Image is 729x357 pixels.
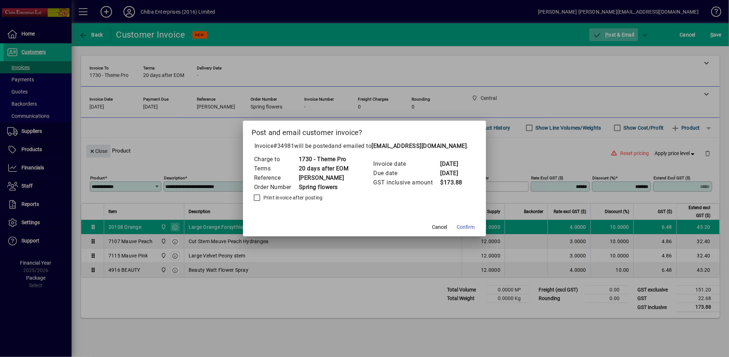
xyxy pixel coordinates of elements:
b: [EMAIL_ADDRESS][DOMAIN_NAME] [371,143,467,149]
span: #34981 [273,143,294,149]
button: Confirm [454,221,477,233]
td: Charge to [254,155,298,164]
button: Cancel [428,221,451,233]
td: [PERSON_NAME] [298,173,349,183]
p: Invoice will be posted . [252,142,478,150]
td: GST inclusive amount [373,178,440,187]
label: Print invoice after posting [262,194,323,201]
td: [DATE] [440,169,468,178]
td: Due date [373,169,440,178]
td: Spring flowers [298,183,349,192]
span: Cancel [432,223,447,231]
td: $173.88 [440,178,468,187]
td: 20 days after EOM [298,164,349,173]
span: Confirm [457,223,475,231]
span: and emailed to [331,143,467,149]
td: Terms [254,164,298,173]
td: [DATE] [440,159,468,169]
td: Reference [254,173,298,183]
td: Order Number [254,183,298,192]
h2: Post and email customer invoice? [243,121,486,141]
td: Invoice date [373,159,440,169]
td: 1730 - Theme Pro [298,155,349,164]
